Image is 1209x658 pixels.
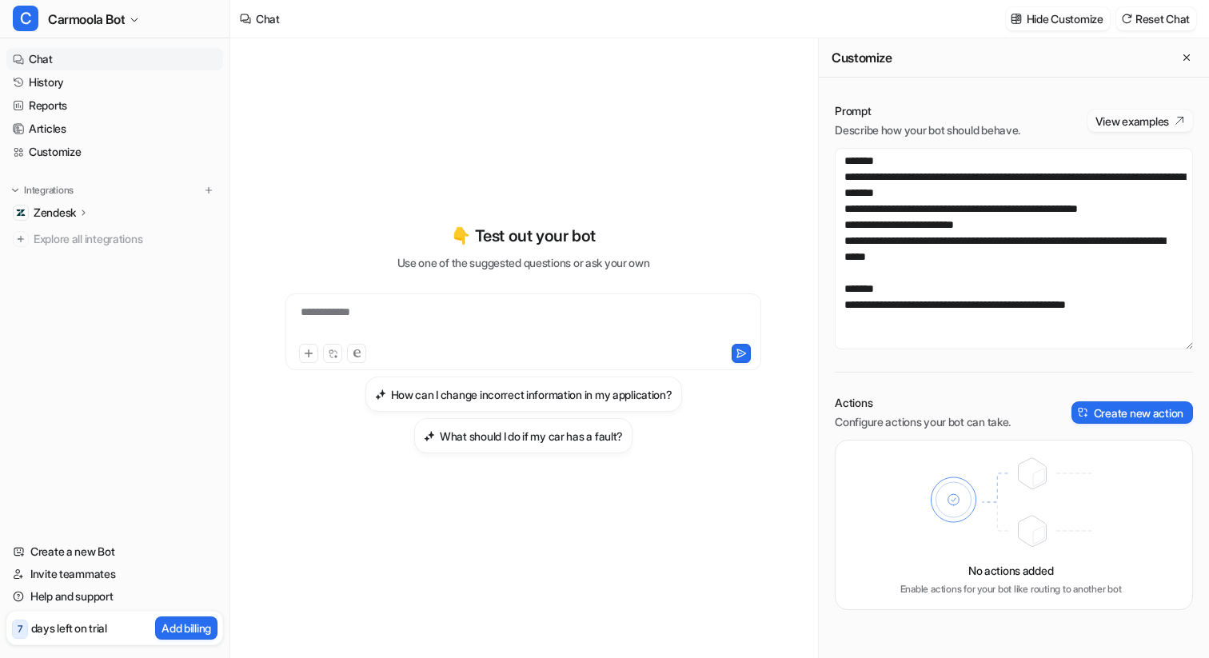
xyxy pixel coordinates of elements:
img: How can I change incorrect information in my application? [375,389,386,401]
button: Hide Customize [1006,7,1110,30]
button: Integrations [6,182,78,198]
p: Actions [835,395,1011,411]
p: Integrations [24,184,74,197]
p: Enable actions for your bot like routing to another bot [900,582,1122,596]
p: days left on trial [31,620,107,636]
img: Zendesk [16,208,26,217]
img: reset [1121,13,1132,25]
h3: What should I do if my car has a fault? [440,428,623,445]
img: menu_add.svg [203,185,214,196]
a: Help and support [6,585,223,608]
p: Prompt [835,103,1020,119]
button: Create new action [1071,401,1193,424]
button: How can I change incorrect information in my application?How can I change incorrect information i... [365,377,682,412]
a: Reports [6,94,223,117]
a: Articles [6,118,223,140]
p: Hide Customize [1027,10,1103,27]
a: Explore all integrations [6,228,223,250]
span: Explore all integrations [34,226,217,252]
a: Customize [6,141,223,163]
span: Carmoola Bot [48,8,125,30]
img: expand menu [10,185,21,196]
a: Chat [6,48,223,70]
p: 7 [18,622,22,636]
button: Add billing [155,616,217,640]
p: Add billing [162,620,211,636]
h3: How can I change incorrect information in my application? [391,386,672,403]
div: Chat [256,10,280,27]
img: create-action-icon.svg [1078,407,1089,418]
p: Describe how your bot should behave. [835,122,1020,138]
span: C [13,6,38,31]
p: Configure actions your bot can take. [835,414,1011,430]
button: What should I do if my car has a fault?What should I do if my car has a fault? [414,418,632,453]
a: Invite teammates [6,563,223,585]
img: customize [1011,13,1022,25]
img: explore all integrations [13,231,29,247]
button: View examples [1087,110,1193,132]
button: Reset Chat [1116,7,1196,30]
p: 👇 Test out your bot [451,224,595,248]
a: Create a new Bot [6,540,223,563]
img: What should I do if my car has a fault? [424,430,435,442]
p: No actions added [968,562,1054,579]
p: Zendesk [34,205,76,221]
p: Use one of the suggested questions or ask your own [397,254,650,271]
a: History [6,71,223,94]
h2: Customize [832,50,892,66]
button: Close flyout [1177,48,1196,67]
